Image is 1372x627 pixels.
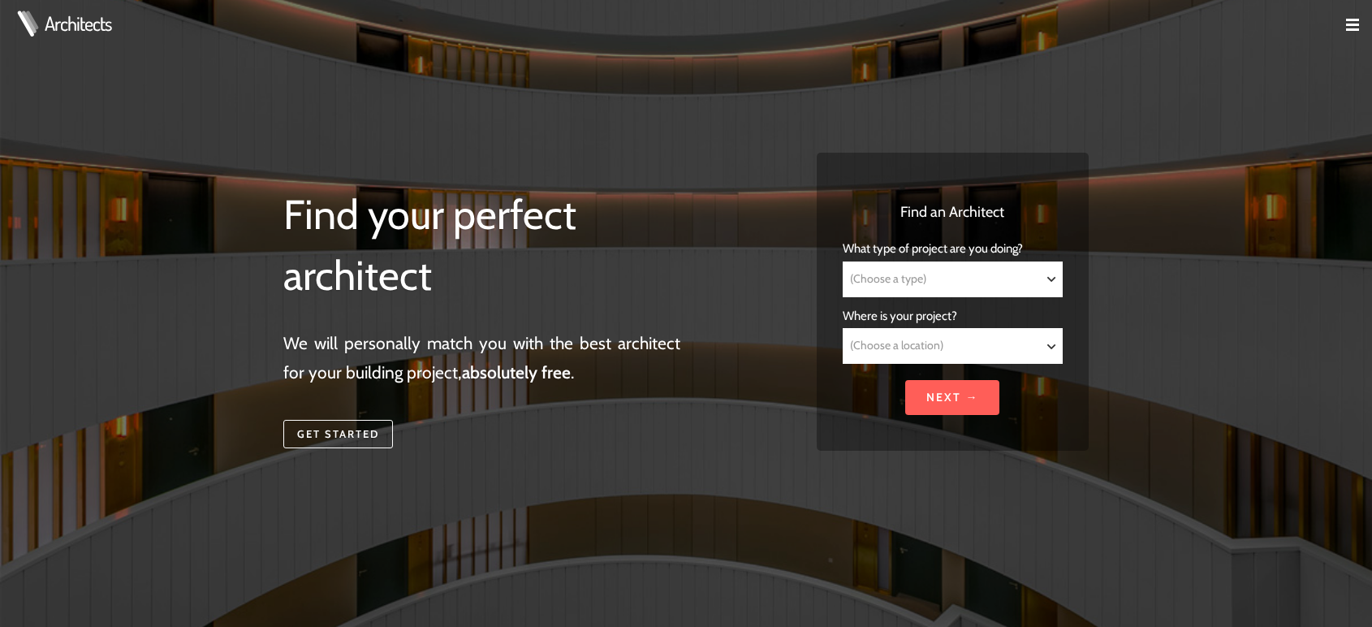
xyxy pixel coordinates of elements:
input: Next → [905,380,999,415]
img: Architects [13,11,42,37]
a: Architects [45,14,111,33]
p: We will personally match you with the best architect for your building project, . [283,329,680,387]
span: Where is your project? [843,309,957,323]
span: What type of project are you doing? [843,241,1023,256]
a: Get started [283,420,393,449]
strong: absolutely free [462,362,571,383]
h1: Find your perfect architect [283,184,680,307]
h3: Find an Architect [843,201,1063,223]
